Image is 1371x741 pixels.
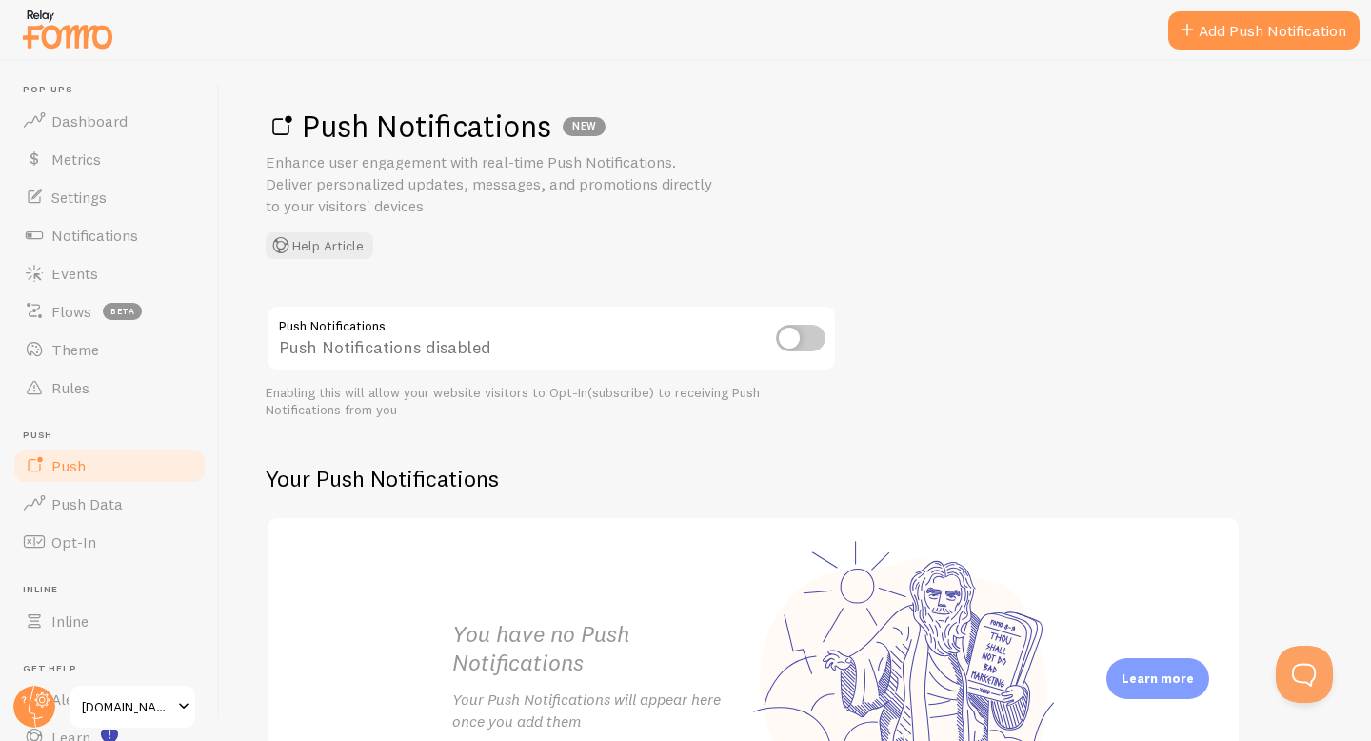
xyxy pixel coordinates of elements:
a: Inline [11,602,208,640]
a: Opt-In [11,523,208,561]
iframe: Help Scout Beacon - Open [1276,646,1333,703]
span: Pop-ups [23,84,208,96]
p: Enhance user engagement with real-time Push Notifications. Deliver personalized updates, messages... [266,151,723,217]
a: Flows beta [11,292,208,330]
a: Events [11,254,208,292]
span: Opt-In [51,532,96,551]
span: Push Data [51,494,123,513]
a: Push Data [11,485,208,523]
span: Push [51,456,86,475]
h2: Your Push Notifications [266,464,1241,493]
span: Inline [23,584,208,596]
a: Metrics [11,140,208,178]
span: Notifications [51,226,138,245]
a: [DOMAIN_NAME] [69,684,197,730]
span: beta [103,303,142,320]
span: Rules [51,378,89,397]
span: Settings [51,188,107,207]
span: Inline [51,611,89,631]
h2: You have no Push Notifications [452,619,753,678]
img: fomo-relay-logo-orange.svg [20,5,115,53]
p: Learn more [1122,670,1194,688]
a: Theme [11,330,208,369]
a: Rules [11,369,208,407]
div: NEW [563,117,606,136]
div: Enabling this will allow your website visitors to Opt-In(subscribe) to receiving Push Notificatio... [266,385,837,418]
h1: Push Notifications [266,107,1325,146]
span: Theme [51,340,99,359]
a: Notifications [11,216,208,254]
span: Dashboard [51,111,128,130]
a: Push [11,447,208,485]
span: Metrics [51,150,101,169]
button: Help Article [266,232,373,259]
a: Dashboard [11,102,208,140]
span: [DOMAIN_NAME] [82,695,172,718]
a: Settings [11,178,208,216]
span: Get Help [23,663,208,675]
p: Your Push Notifications will appear here once you add them [452,689,753,732]
span: Events [51,264,98,283]
div: Push Notifications disabled [266,305,837,374]
div: Learn more [1106,658,1209,699]
a: Alerts 1 new [11,680,208,718]
span: Push [23,430,208,442]
span: Flows [51,302,91,321]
